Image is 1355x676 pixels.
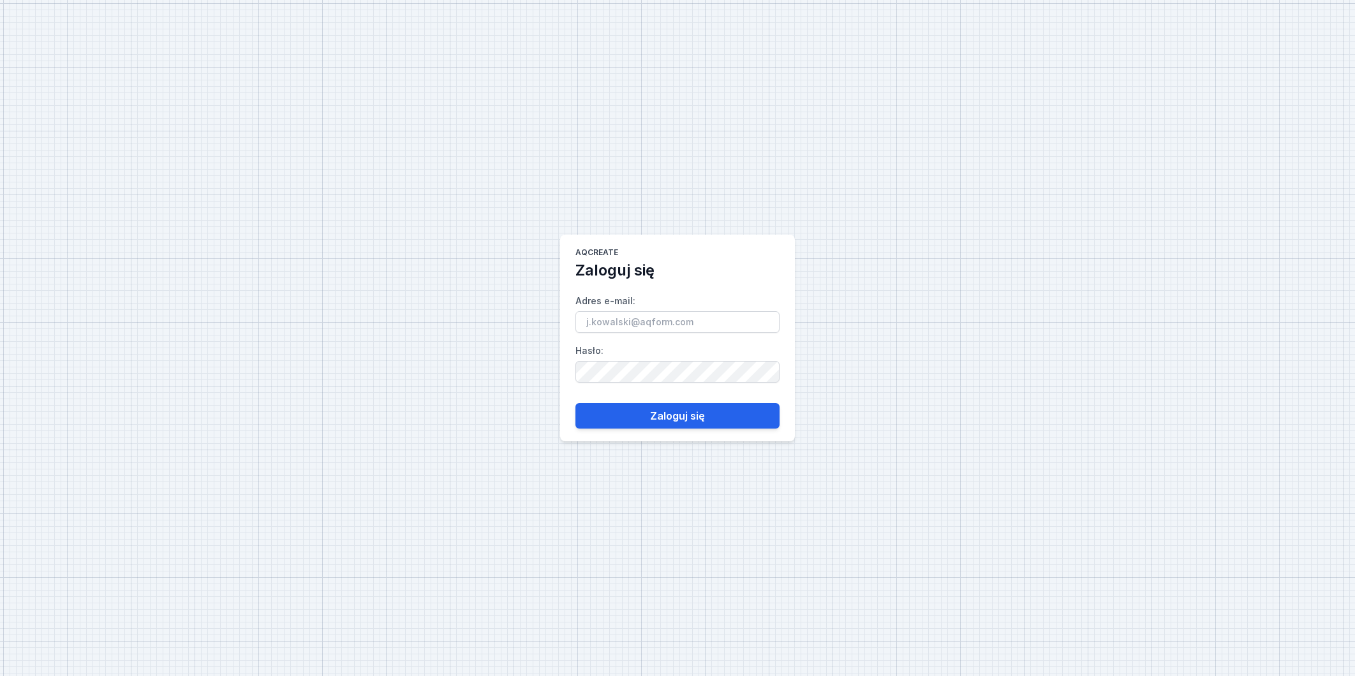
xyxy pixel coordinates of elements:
input: Adres e-mail: [575,311,780,333]
label: Hasło : [575,341,780,383]
label: Adres e-mail : [575,291,780,333]
h1: AQcreate [575,247,618,260]
input: Hasło: [575,361,780,383]
h2: Zaloguj się [575,260,655,281]
button: Zaloguj się [575,403,780,429]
